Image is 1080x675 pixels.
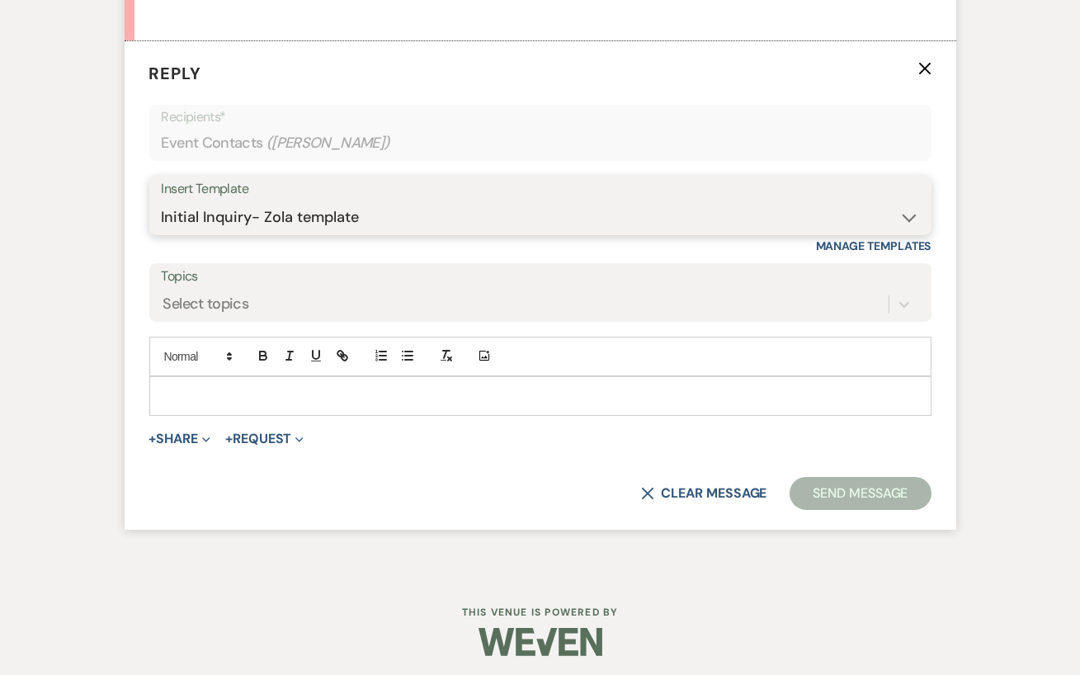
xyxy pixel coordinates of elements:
[266,132,390,154] span: ( [PERSON_NAME] )
[790,477,931,510] button: Send Message
[149,432,157,446] span: +
[149,63,202,84] span: Reply
[162,265,919,289] label: Topics
[225,432,233,446] span: +
[162,106,919,128] p: Recipients*
[479,613,602,671] img: Weven Logo
[149,432,211,446] button: Share
[162,177,919,201] div: Insert Template
[225,432,304,446] button: Request
[162,127,919,159] div: Event Contacts
[641,487,766,500] button: Clear message
[816,238,931,253] a: Manage Templates
[163,293,249,315] div: Select topics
